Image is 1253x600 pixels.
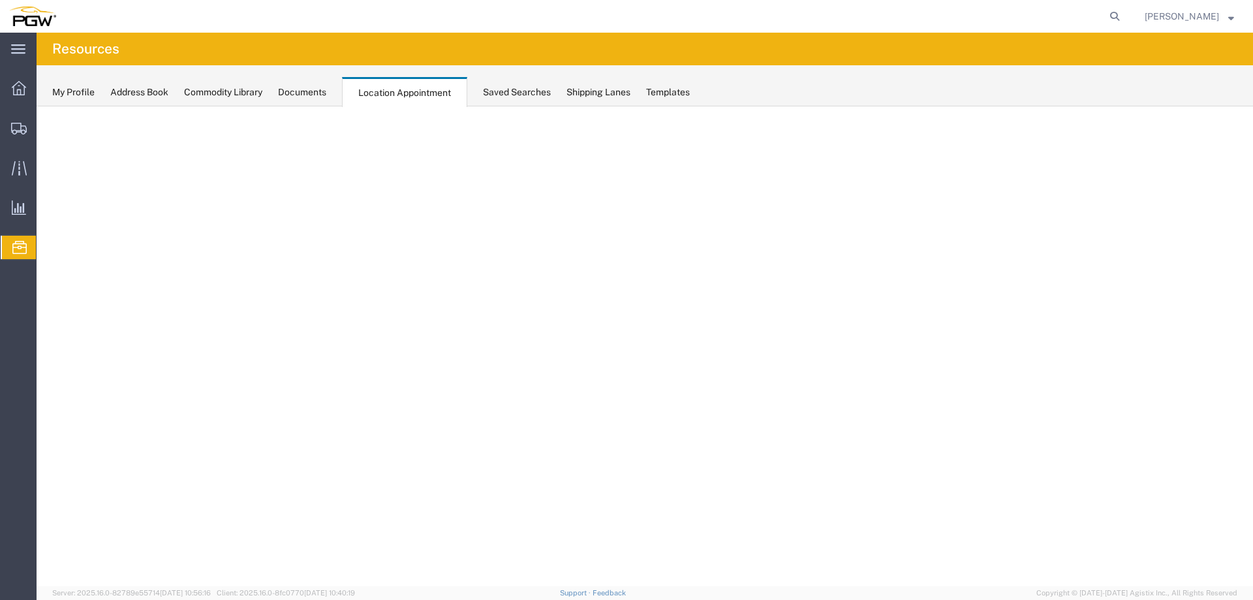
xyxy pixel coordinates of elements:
[278,86,326,99] div: Documents
[483,86,551,99] div: Saved Searches
[1036,588,1237,599] span: Copyright © [DATE]-[DATE] Agistix Inc., All Rights Reserved
[1145,9,1219,24] span: Phillip Thornton
[52,33,119,65] h4: Resources
[566,86,630,99] div: Shipping Lanes
[593,589,626,597] a: Feedback
[560,589,593,597] a: Support
[1144,8,1235,24] button: [PERSON_NAME]
[646,86,690,99] div: Templates
[52,86,95,99] div: My Profile
[304,589,355,597] span: [DATE] 10:40:19
[52,589,211,597] span: Server: 2025.16.0-82789e55714
[160,589,211,597] span: [DATE] 10:56:16
[37,106,1253,586] iframe: FS Legacy Container
[9,7,56,26] img: logo
[184,86,262,99] div: Commodity Library
[110,86,168,99] div: Address Book
[217,589,355,597] span: Client: 2025.16.0-8fc0770
[342,77,467,107] div: Location Appointment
